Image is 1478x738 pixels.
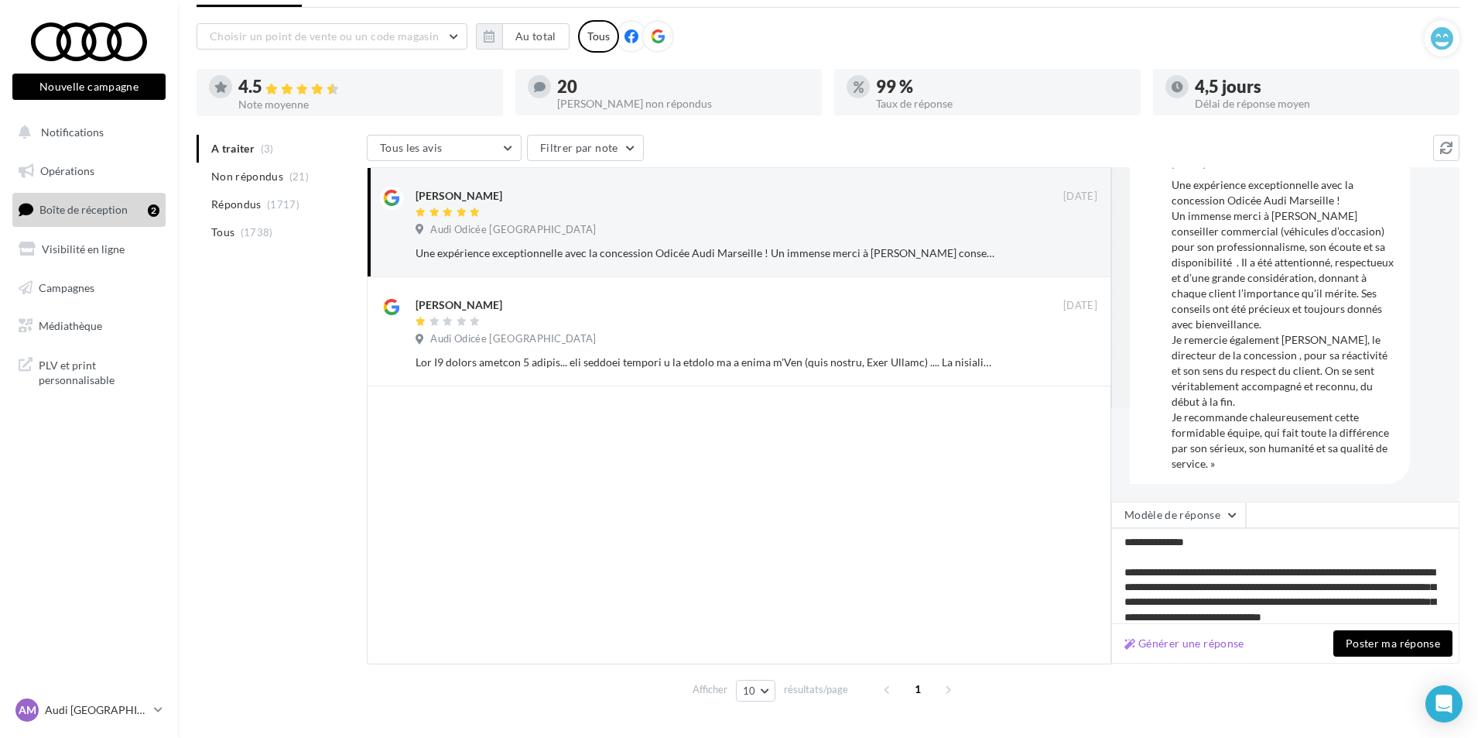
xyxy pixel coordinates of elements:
[1172,177,1398,472] div: Une expérience exceptionnelle avec la concession Odicée Audi Marseille ! Un immense merci à [PERS...
[476,23,570,50] button: Au total
[1063,299,1097,313] span: [DATE]
[502,23,570,50] button: Au total
[241,226,273,239] span: (1738)
[40,164,94,177] span: Opérations
[19,702,36,718] span: AM
[9,233,169,266] a: Visibilité en ligne
[380,141,443,154] span: Tous les avis
[210,29,439,43] span: Choisir un point de vente ou un code magasin
[211,225,234,240] span: Tous
[1111,502,1246,528] button: Modèle de réponse
[416,188,502,204] div: [PERSON_NAME]
[41,125,104,139] span: Notifications
[148,204,159,217] div: 2
[1425,685,1463,723] div: Open Intercom Messenger
[557,98,809,109] div: [PERSON_NAME] non répondus
[1195,98,1447,109] div: Délai de réponse moyen
[736,680,775,702] button: 10
[238,99,491,110] div: Note moyenne
[12,695,166,725] a: AM Audi [GEOGRAPHIC_DATA]
[876,98,1128,109] div: Taux de réponse
[9,348,169,394] a: PLV et print personnalisable
[211,169,283,184] span: Non répondus
[430,223,596,237] span: Audi Odicée [GEOGRAPHIC_DATA]
[12,74,166,100] button: Nouvelle campagne
[578,20,619,53] div: Tous
[42,242,125,256] span: Visibilité en ligne
[39,319,102,332] span: Médiathèque
[211,197,262,212] span: Répondus
[267,198,299,211] span: (1717)
[1118,634,1250,653] button: Générer une réponse
[39,355,159,388] span: PLV et print personnalisable
[416,355,997,370] div: Lor I9 dolors ametcon 5 adipis... eli seddoei tempori u la etdolo ma a enima m'Ven (quis nostru, ...
[39,203,128,216] span: Boîte de réception
[45,702,148,718] p: Audi [GEOGRAPHIC_DATA]
[1063,190,1097,204] span: [DATE]
[430,332,596,346] span: Audi Odicée [GEOGRAPHIC_DATA]
[784,682,848,697] span: résultats/page
[1195,78,1447,95] div: 4,5 jours
[693,682,727,697] span: Afficher
[557,78,809,95] div: 20
[367,135,522,161] button: Tous les avis
[743,685,756,697] span: 10
[876,78,1128,95] div: 99 %
[9,272,169,304] a: Campagnes
[9,155,169,187] a: Opérations
[416,297,502,313] div: [PERSON_NAME]
[289,170,309,183] span: (21)
[197,23,467,50] button: Choisir un point de vente ou un code magasin
[39,280,94,293] span: Campagnes
[905,677,930,702] span: 1
[9,116,163,149] button: Notifications
[238,78,491,96] div: 4.5
[9,310,169,342] a: Médiathèque
[1333,630,1452,657] button: Poster ma réponse
[9,193,169,226] a: Boîte de réception2
[527,135,644,161] button: Filtrer par note
[416,245,997,261] div: Une expérience exceptionnelle avec la concession Odicée Audi Marseille ! Un immense merci à [PERS...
